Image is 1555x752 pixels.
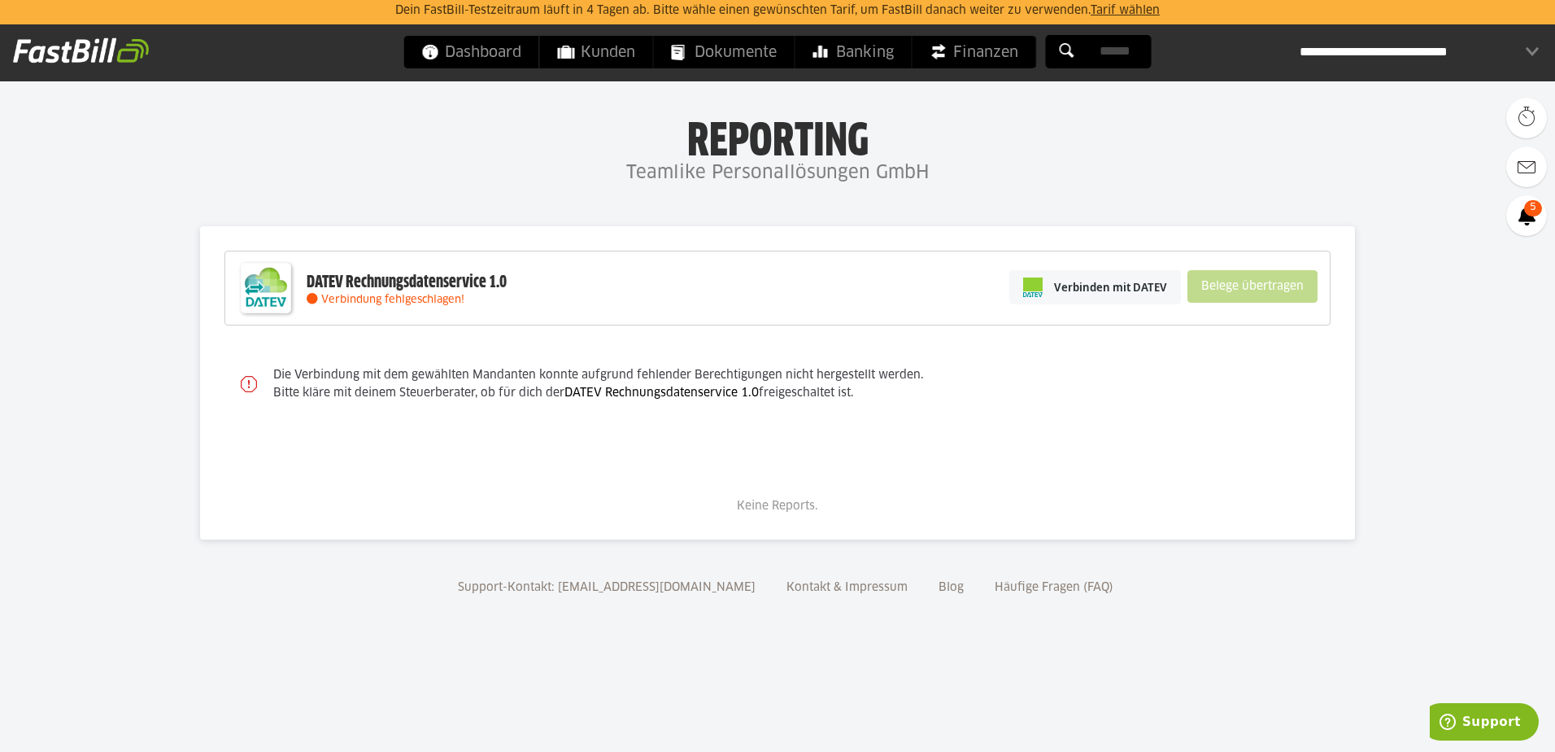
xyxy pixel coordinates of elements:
[933,582,969,593] a: Blog
[404,36,539,68] a: Dashboard
[540,36,653,68] a: Kunden
[813,36,894,68] span: Banking
[1023,278,1043,297] img: pi-datev-logo-farbig-24.svg
[233,256,298,321] img: DATEV-Datenservice Logo
[163,115,1392,157] h1: Reporting
[564,387,759,399] a: DATEV Rechnungsdatenservice 1.0
[781,582,913,593] a: Kontakt & Impressum
[558,36,635,68] span: Kunden
[13,37,149,63] img: fastbill_logo_white.png
[1524,200,1542,216] span: 5
[930,36,1018,68] span: Finanzen
[452,582,761,593] a: Support-Kontakt: [EMAIL_ADDRESS][DOMAIN_NAME]
[1054,279,1167,295] span: Verbinden mit DATEV
[307,272,507,293] div: DATEV Rechnungsdatenservice 1.0
[1430,703,1539,744] iframe: Öffnet ein Widget, in dem Sie weitere Informationen finden
[1506,195,1547,236] a: 5
[654,36,795,68] a: Dokumente
[1091,5,1160,16] a: Tarif wählen
[422,36,521,68] span: Dashboard
[913,36,1036,68] a: Finanzen
[1187,270,1318,303] sl-button: Belege übertragen
[989,582,1119,593] a: Häufige Fragen (FAQ)
[737,501,818,512] span: Keine Reports.
[672,36,777,68] span: Dokumente
[321,295,464,305] span: Verbindung fehlgeschlagen!
[1009,270,1181,304] a: Verbinden mit DATEV
[795,36,912,68] a: Banking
